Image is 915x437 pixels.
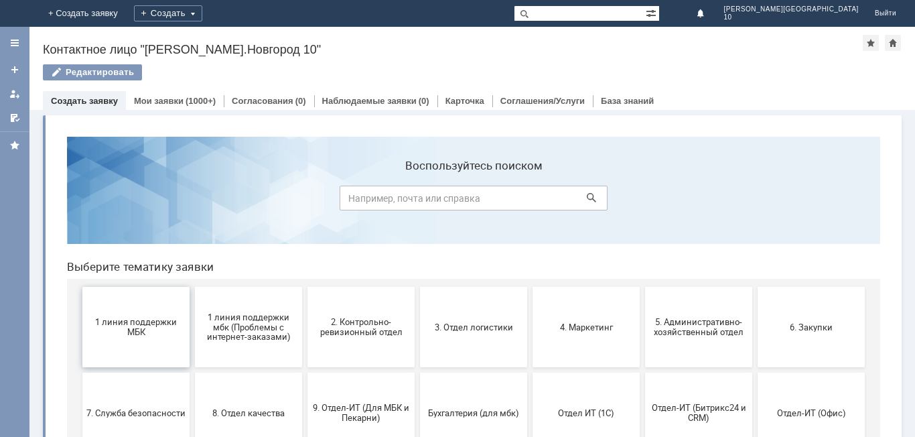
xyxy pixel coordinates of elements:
[4,83,25,105] a: Мои заявки
[701,161,808,241] button: 6. Закупки
[368,196,467,206] span: 3. Отдел логистики
[232,96,293,106] a: Согласования
[26,332,133,413] button: Финансовый отдел
[480,196,579,206] span: 4. Маркетинг
[255,277,354,297] span: 9. Отдел-ИТ (Для МБК и Пекарни)
[445,96,484,106] a: Карточка
[11,134,824,147] header: Выберите тематику заявки
[255,191,354,211] span: 2. Контрольно-ревизионный отдел
[134,96,184,106] a: Мои заявки
[251,161,358,241] button: 2. Контрольно-ревизионный отдел
[251,247,358,327] button: 9. Отдел-ИТ (Для МБК и Пекарни)
[26,161,133,241] button: 1 линия поддержки МБК
[295,96,306,106] div: (0)
[593,277,692,297] span: Отдел-ИТ (Битрикс24 и CRM)
[30,367,129,377] span: Финансовый отдел
[705,282,804,292] span: Отдел-ИТ (Офис)
[368,282,467,292] span: Бухгалтерия (для мбк)
[480,367,579,377] span: не актуален
[476,247,583,327] button: Отдел ИТ (1С)
[419,96,429,106] div: (0)
[283,33,551,46] label: Воспользуйтесь поиском
[364,332,471,413] button: [PERSON_NAME]. Услуги ИТ для МБК (оформляет L1)
[476,161,583,241] button: 4. Маркетинг
[364,161,471,241] button: 3. Отдел логистики
[283,60,551,84] input: Например, почта или справка
[601,96,654,106] a: База знаний
[251,332,358,413] button: Это соглашение не активно!
[186,96,216,106] div: (1000+)
[589,247,696,327] button: Отдел-ИТ (Битрикс24 и CRM)
[143,282,242,292] span: 8. Отдел качества
[43,43,863,56] div: Контактное лицо "[PERSON_NAME].Новгород 10"
[724,13,859,21] span: 10
[4,59,25,80] a: Создать заявку
[593,191,692,211] span: 5. Административно-хозяйственный отдел
[322,96,417,106] a: Наблюдаемые заявки
[139,247,246,327] button: 8. Отдел качества
[724,5,859,13] span: [PERSON_NAME][GEOGRAPHIC_DATA]
[30,282,129,292] span: 7. Служба безопасности
[4,107,25,129] a: Мои согласования
[143,186,242,216] span: 1 линия поддержки мбк (Проблемы с интернет-заказами)
[51,96,118,106] a: Создать заявку
[476,332,583,413] button: не актуален
[885,35,901,51] div: Сделать домашней страницей
[646,6,659,19] span: Расширенный поиск
[480,282,579,292] span: Отдел ИТ (1С)
[364,247,471,327] button: Бухгалтерия (для мбк)
[139,332,246,413] button: Франчайзинг
[139,161,246,241] button: 1 линия поддержки мбк (Проблемы с интернет-заказами)
[705,196,804,206] span: 6. Закупки
[30,191,129,211] span: 1 линия поддержки МБК
[143,367,242,377] span: Франчайзинг
[863,35,879,51] div: Добавить в избранное
[701,247,808,327] button: Отдел-ИТ (Офис)
[500,96,585,106] a: Соглашения/Услуги
[26,247,133,327] button: 7. Служба безопасности
[589,161,696,241] button: 5. Административно-хозяйственный отдел
[255,363,354,383] span: Это соглашение не активно!
[368,357,467,387] span: [PERSON_NAME]. Услуги ИТ для МБК (оформляет L1)
[134,5,202,21] div: Создать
